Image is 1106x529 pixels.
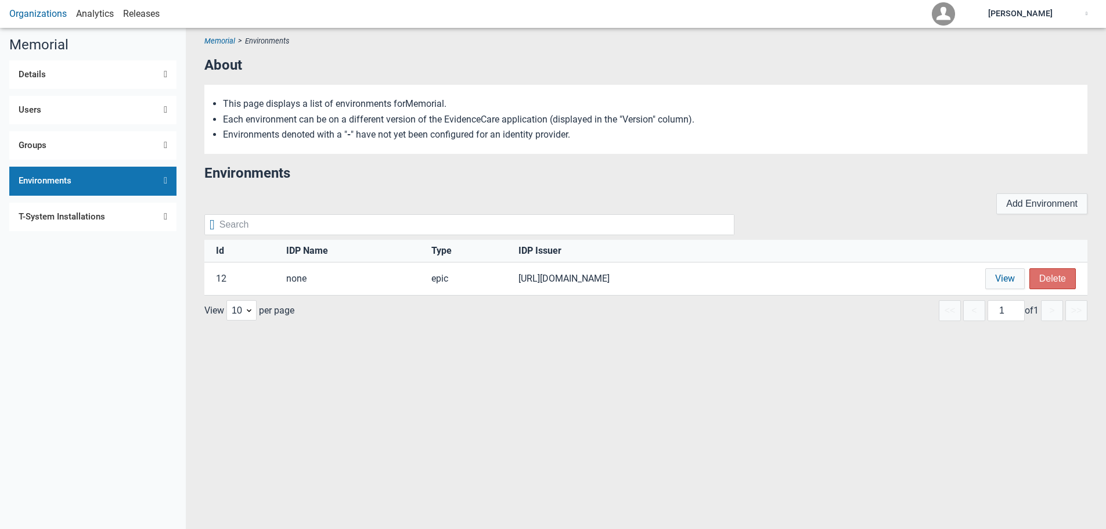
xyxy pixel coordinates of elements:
[1029,268,1076,289] button: Delete
[9,203,176,231] a: T-System Installations
[280,240,426,262] th: IDP Name
[1041,300,1063,321] button: >
[19,105,83,115] span: Users
[513,262,792,296] td: [URL][DOMAIN_NAME]
[204,57,1087,74] h2: About
[280,262,426,296] td: none
[204,37,235,45] a: Memorial
[9,131,176,160] a: Groups
[963,300,985,321] button: <
[1025,305,1039,316] span: of 1
[226,300,257,321] select: Page Size
[9,167,176,195] a: Environments
[9,37,176,53] h1: Memorial
[235,37,245,45] span: >
[932,2,955,26] img: profile avatar
[19,212,147,222] span: T-System Installations
[513,240,792,262] th: IDP Issuer
[223,129,1078,140] li: Environments denoted with a " " have not yet been configured for an identity provider.
[996,193,1087,214] button: Add Environment
[215,215,734,235] input: Search
[426,240,513,262] th: Type
[223,114,1078,125] li: Each environment can be on a different version of the EvidenceCare application (displayed in the ...
[204,165,1087,182] h2: Environments
[9,96,176,124] a: Users
[204,262,280,296] td: 12
[19,141,88,150] span: Groups
[123,8,160,19] a: Releases
[985,268,1025,289] a: View
[939,300,961,321] button: <<
[1065,300,1087,321] button: >>
[426,262,513,296] td: epic
[76,8,114,19] a: Analytics
[223,99,1078,109] li: This page displays a list of environments for Memorial .
[19,176,113,186] span: Environments
[19,70,88,80] span: Details
[988,9,1053,19] div: [PERSON_NAME]
[245,37,289,45] span: Environments
[204,240,280,262] th: Id
[9,60,176,89] a: Details
[204,300,294,321] span: View per page
[9,8,67,19] a: Organizations
[347,129,351,140] strong: -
